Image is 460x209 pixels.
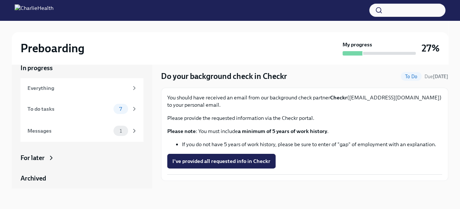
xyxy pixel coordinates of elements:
[20,64,143,72] a: In progress
[20,98,143,120] a: To do tasks7
[433,74,448,79] strong: [DATE]
[115,106,126,112] span: 7
[115,128,126,134] span: 1
[401,74,422,79] span: To Do
[20,174,143,183] a: Archived
[27,127,111,135] div: Messages
[182,141,442,148] li: If you do not have 5 years of work history, please be sure to enter of "gap" of employment with a...
[20,78,143,98] a: Everything
[20,153,45,162] div: For later
[422,42,440,55] h3: 27%
[172,157,270,165] span: I've provided all requested info in Checkr
[167,114,442,122] p: Please provide the requested information via the Checkr portal.
[20,41,85,56] h2: Preboarding
[167,128,442,135] p: : You must include .
[238,128,327,134] strong: a minimum of 5 years of work history
[167,154,276,168] button: I've provided all requested info in Checkr
[20,120,143,142] a: Messages1
[15,4,53,16] img: CharlieHealth
[20,153,143,162] a: For later
[161,71,287,82] h4: Do your background check in Checkr
[343,41,372,48] strong: My progress
[27,84,128,92] div: Everything
[425,74,448,79] span: Due
[167,94,442,109] p: You should have received an email from our background check partner ([EMAIL_ADDRESS][DOMAIN_NAME]...
[27,105,111,113] div: To do tasks
[330,94,347,101] strong: Checkr
[425,73,448,80] span: September 14th, 2025 09:00
[167,128,196,134] strong: Please note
